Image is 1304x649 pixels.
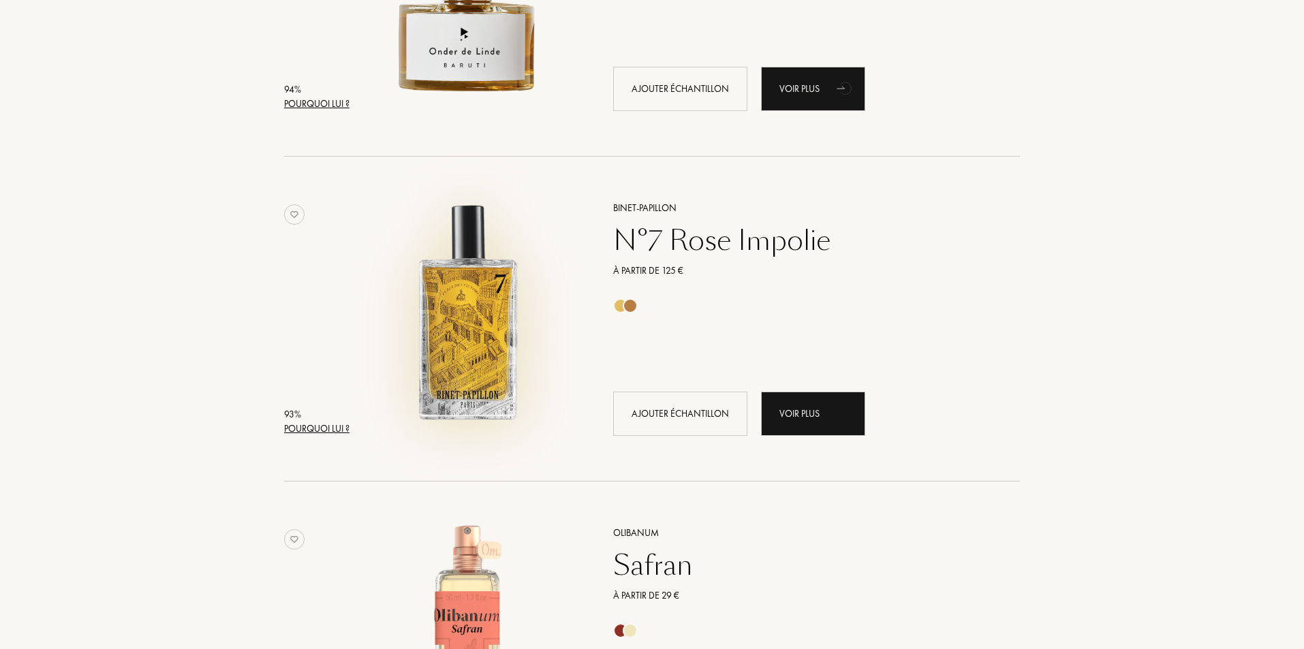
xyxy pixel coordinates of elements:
[284,422,350,436] div: Pourquoi lui ?
[603,526,1000,540] a: Olibanum
[832,399,859,426] div: animation
[284,407,350,422] div: 93 %
[761,67,865,111] a: Voir plusanimation
[284,204,305,225] img: no_like_p.png
[613,392,747,436] div: Ajouter échantillon
[613,67,747,111] div: Ajouter échantillon
[284,97,350,111] div: Pourquoi lui ?
[603,549,1000,582] a: Safran
[761,67,865,111] div: Voir plus
[603,588,1000,603] a: À partir de 29 €
[761,392,865,436] div: Voir plus
[603,264,1000,278] a: À partir de 125 €
[284,82,350,97] div: 94 %
[284,529,305,550] img: no_like_p.png
[354,199,581,426] img: N°7 Rose Impolie Binet-Papillon
[603,201,1000,215] a: Binet-Papillon
[761,392,865,436] a: Voir plusanimation
[354,184,593,452] a: N°7 Rose Impolie Binet-Papillon
[832,74,859,101] div: animation
[603,224,1000,257] a: N°7 Rose Impolie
